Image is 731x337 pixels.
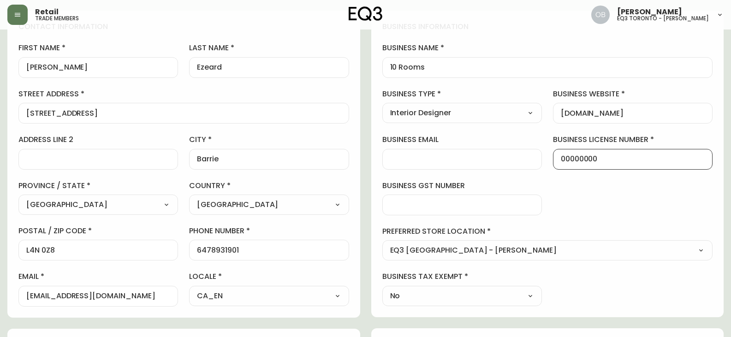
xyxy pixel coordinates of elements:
[617,16,709,21] h5: eq3 toronto - [PERSON_NAME]
[382,272,542,282] label: business tax exempt
[382,181,542,191] label: business gst number
[617,8,682,16] span: [PERSON_NAME]
[35,16,79,21] h5: trade members
[35,8,59,16] span: Retail
[18,181,178,191] label: province / state
[189,43,349,53] label: last name
[189,272,349,282] label: locale
[553,135,713,145] label: business license number
[553,89,713,99] label: business website
[18,226,178,236] label: postal / zip code
[561,109,705,118] input: https://www.designshop.com
[382,226,713,236] label: preferred store location
[349,6,383,21] img: logo
[18,89,349,99] label: street address
[18,272,178,282] label: email
[18,135,178,145] label: address line 2
[189,135,349,145] label: city
[189,181,349,191] label: country
[18,43,178,53] label: first name
[382,135,542,145] label: business email
[382,43,713,53] label: business name
[382,89,542,99] label: business type
[189,226,349,236] label: phone number
[591,6,610,24] img: 8e0065c524da89c5c924d5ed86cfe468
